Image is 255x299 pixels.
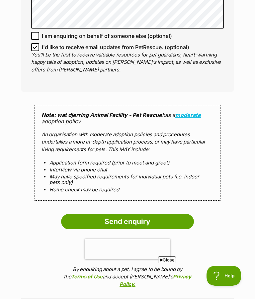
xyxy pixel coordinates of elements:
iframe: reCAPTCHA [85,239,170,259]
span: I'd like to receive email updates from PetRescue. (optional) [42,43,189,51]
div: Global Inst... [6,59,64,63]
a: moderate [175,112,201,118]
div: Take your skills to the big stage with a Master of Sports Business or Analytics at the [GEOGRAPHI... [6,68,64,76]
p: You'll be the first to receive valuable resources for pet guardians, heart-warming happy tails of... [31,51,224,74]
li: Home check may be required [49,187,206,192]
strong: Note: wat djerring Animal Facility - Pet Rescue [42,112,162,118]
button: Learn More [68,65,94,77]
li: May have specified requirements for individual pets (i.e. indoor pets only) [49,174,206,185]
span: I am enquiring on behalf of someone else (optional) [42,32,172,40]
input: Send enquiry [61,214,194,229]
iframe: Help Scout Beacon - Open [207,266,242,286]
iframe: Advertisement [7,266,248,296]
span: Close [158,256,176,263]
div: Make It Your Moment [6,63,64,68]
li: Application form required (prior to meet and greet) [49,160,206,165]
p: An organisation with moderate adoption policies and procedures undertakes a more in-depth applica... [42,131,213,153]
div: has a adoption policy [35,105,220,201]
li: Interview via phone chat [49,167,206,172]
